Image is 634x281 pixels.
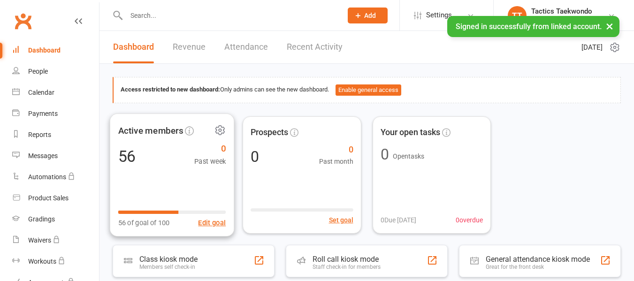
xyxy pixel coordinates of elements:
a: Reports [12,124,99,145]
div: General attendance kiosk mode [486,255,590,264]
button: Enable general access [336,84,401,96]
span: Active members [118,123,183,137]
a: Payments [12,103,99,124]
span: Settings [426,5,452,26]
div: Members self check-in [139,264,198,270]
div: Payments [28,110,58,117]
div: 56 [118,148,136,164]
a: Revenue [173,31,206,63]
div: Roll call kiosk mode [313,255,381,264]
div: Dashboard [28,46,61,54]
div: 0 [251,149,259,164]
div: Calendar [28,89,54,96]
a: Clubworx [11,9,35,33]
button: Edit goal [198,217,226,228]
div: Automations [28,173,66,181]
a: Messages [12,145,99,167]
div: Great for the front desk [486,264,590,270]
div: Class kiosk mode [139,255,198,264]
span: Open tasks [393,152,424,160]
span: Past month [319,156,353,167]
span: [DATE] [581,42,603,53]
a: Gradings [12,209,99,230]
span: Signed in successfully from linked account. [456,22,602,31]
a: Dashboard [113,31,154,63]
span: Past week [194,155,226,167]
a: Attendance [224,31,268,63]
div: Reports [28,131,51,138]
span: Your open tasks [381,126,440,139]
span: 0 [319,143,353,157]
a: Recent Activity [287,31,343,63]
span: Prospects [251,126,288,139]
div: Waivers [28,236,51,244]
a: Waivers [12,230,99,251]
a: Calendar [12,82,99,103]
a: Product Sales [12,188,99,209]
span: 0 Due [DATE] [381,215,416,225]
div: Tactics Taekwondo [531,7,592,15]
a: Dashboard [12,40,99,61]
div: 0 [381,147,389,162]
button: Add [348,8,388,23]
div: Only admins can see the new dashboard. [121,84,613,96]
div: TT [508,6,527,25]
strong: Access restricted to new dashboard: [121,86,220,93]
a: People [12,61,99,82]
a: Automations [12,167,99,188]
a: Workouts [12,251,99,272]
div: Staff check-in for members [313,264,381,270]
span: 56 of goal of 100 [118,217,170,228]
div: Product Sales [28,194,69,202]
div: People [28,68,48,75]
button: × [601,16,618,36]
div: Workouts [28,258,56,265]
div: Gradings [28,215,55,223]
input: Search... [123,9,336,22]
button: Set goal [329,215,353,225]
span: 0 overdue [456,215,483,225]
div: Tactics Taekwondo [531,15,592,24]
span: 0 [194,141,226,155]
div: Messages [28,152,58,159]
span: Add [364,12,376,19]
